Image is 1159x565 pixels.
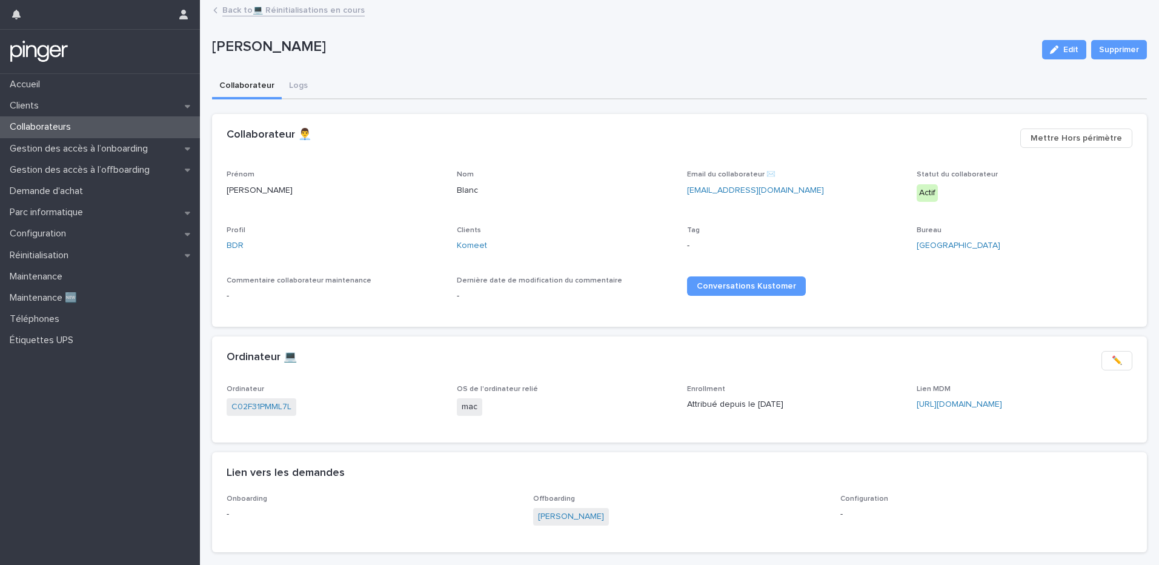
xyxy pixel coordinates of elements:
[227,129,311,142] h2: Collaborateur 👨‍💼
[687,276,806,296] a: Conversations Kustomer
[282,74,315,99] button: Logs
[227,351,297,364] h2: Ordinateur 💻
[231,401,291,413] a: C02F31PMML7L
[5,186,93,197] p: Demande d'achat
[1101,351,1132,370] button: ✏️
[457,239,487,252] a: Komeet
[222,2,365,16] a: Back to💻 Réinitialisations en cours
[227,495,267,503] span: Onboarding
[457,184,672,197] p: Blanc
[1091,40,1147,59] button: Supprimer
[212,38,1032,56] p: [PERSON_NAME]
[227,227,245,234] span: Profil
[5,250,78,261] p: Réinitialisation
[917,400,1002,409] a: [URL][DOMAIN_NAME]
[212,74,282,99] button: Collaborateur
[917,239,1000,252] a: [GEOGRAPHIC_DATA]
[5,100,48,112] p: Clients
[5,143,158,155] p: Gestion des accès à l’onboarding
[227,171,254,178] span: Prénom
[457,171,474,178] span: Nom
[457,398,482,416] span: mac
[457,227,481,234] span: Clients
[1063,45,1078,54] span: Edit
[457,290,672,303] p: -
[5,121,81,133] p: Collaborateurs
[533,495,575,503] span: Offboarding
[917,184,938,202] div: Actif
[1099,44,1139,56] span: Supprimer
[5,79,50,90] p: Accueil
[697,282,796,290] span: Conversations Kustomer
[227,277,371,284] span: Commentaire collaborateur maintenance
[687,386,725,393] span: Enrollment
[5,164,159,176] p: Gestion des accès à l’offboarding
[687,171,775,178] span: Email du collaborateur ✉️
[5,292,87,304] p: Maintenance 🆕
[1112,355,1122,367] span: ✏️
[457,386,538,393] span: OS de l'ordinateur relié
[5,335,83,346] p: Étiquettes UPS
[227,386,264,393] span: Ordinateur
[227,508,519,521] p: -
[227,467,345,480] h2: Lien vers les demandes
[1042,40,1086,59] button: Edit
[917,386,951,393] span: Lien MDM
[227,184,442,197] p: [PERSON_NAME]
[227,290,442,303] p: -
[917,171,998,178] span: Statut du collaborateur
[687,227,700,234] span: Tag
[917,227,941,234] span: Bureau
[1031,132,1122,144] span: Mettre Hors périmètre
[840,508,1132,521] p: -
[227,239,244,252] a: BDR
[1020,129,1132,148] button: Mettre Hors périmètre
[687,398,903,411] p: Attribué depuis le [DATE]
[5,313,69,325] p: Téléphones
[687,186,824,195] a: [EMAIL_ADDRESS][DOMAIN_NAME]
[840,495,888,503] span: Configuration
[538,510,604,523] a: [PERSON_NAME]
[457,277,622,284] span: Dernière date de modification du commentaire
[5,228,76,239] p: Configuration
[687,239,903,252] p: -
[5,207,93,218] p: Parc informatique
[5,271,72,282] p: Maintenance
[10,39,68,64] img: mTgBEunGTSyRkCgitkcU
